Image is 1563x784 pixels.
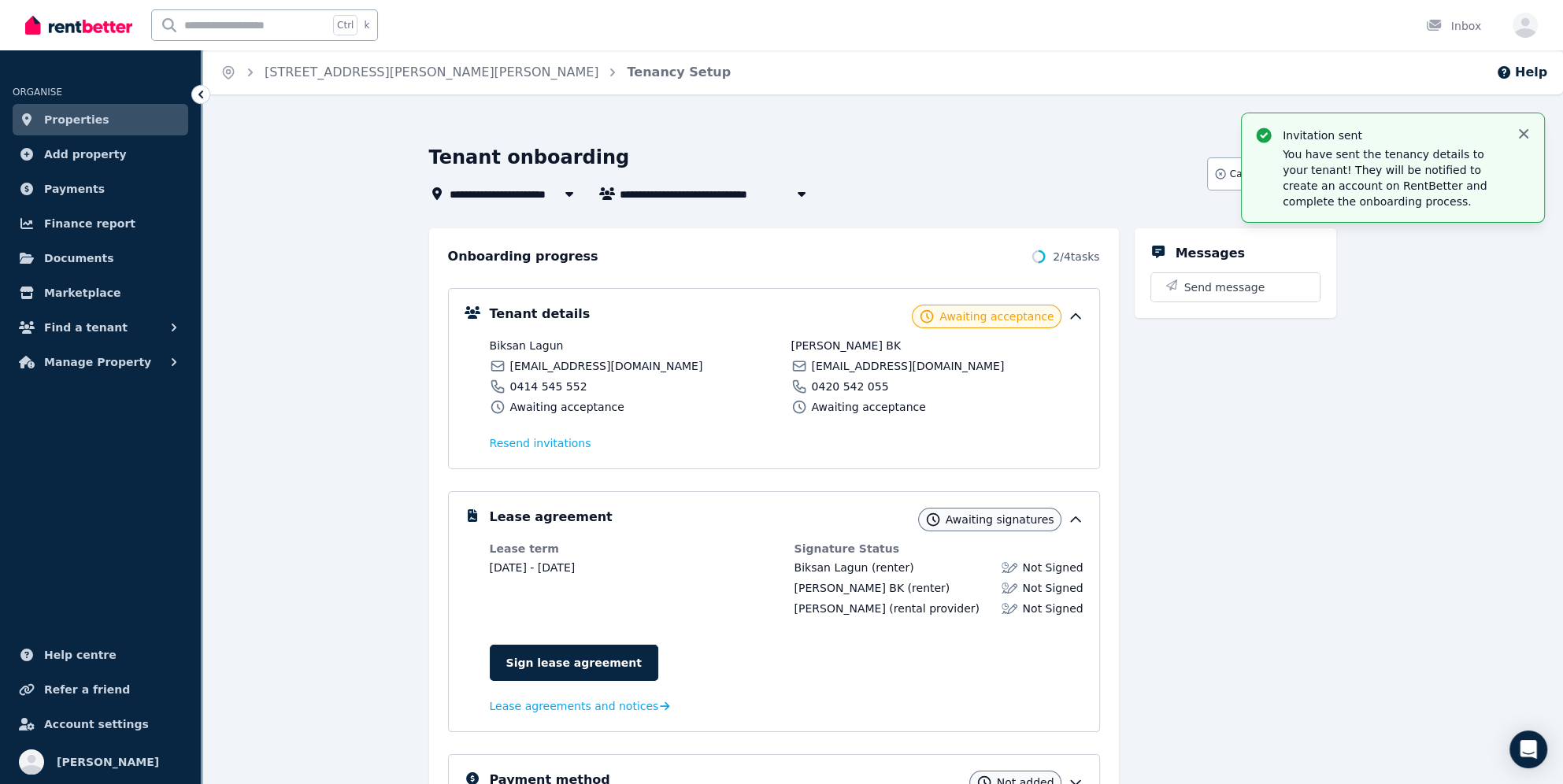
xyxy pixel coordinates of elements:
div: (renter) [794,580,950,596]
span: Lease agreements and notices [490,698,659,714]
span: Find a tenant [44,318,128,337]
span: Account settings [44,715,149,734]
img: RentBetter [25,13,132,37]
span: Manage Property [44,353,151,372]
img: Lease not signed [1002,560,1017,575]
span: Biksan Lagun [490,338,782,353]
div: (renter) [794,560,914,575]
span: Documents [44,249,114,268]
a: [STREET_ADDRESS][PERSON_NAME][PERSON_NAME] [265,65,598,80]
span: Marketplace [44,283,120,302]
a: Properties [13,104,188,135]
h5: Messages [1176,244,1245,263]
div: Open Intercom Messenger [1509,730,1547,768]
h5: Tenant details [490,305,591,324]
button: Manage Property [13,346,188,378]
span: 2 / 4 tasks [1053,249,1099,264]
button: Cancel [1207,157,1269,190]
span: [EMAIL_ADDRESS][DOMAIN_NAME] [510,358,703,374]
a: Marketplace [13,277,188,309]
span: Finance report [44,214,135,233]
p: You have sent the tenancy details to your tenant! They will be notified to create an account on R... [1283,146,1503,209]
p: Invitation sent [1283,128,1503,143]
a: Account settings [13,708,188,740]
dt: Lease term [490,541,779,557]
span: Properties [44,110,109,129]
span: Refer a friend [44,680,130,699]
img: Lease not signed [1002,601,1017,616]
a: Sign lease agreement [490,645,658,681]
span: Payments [44,179,105,198]
a: Finance report [13,208,188,239]
span: Resend invitation s [490,435,591,451]
h1: Tenant onboarding [429,145,630,170]
span: Tenancy Setup [627,63,731,82]
span: Awaiting acceptance [939,309,1054,324]
span: Not Signed [1022,601,1083,616]
span: Biksan Lagun [794,561,869,574]
span: Not Signed [1022,580,1083,596]
dd: [DATE] - [DATE] [490,560,779,575]
a: Payments [13,173,188,205]
span: [EMAIL_ADDRESS][DOMAIN_NAME] [812,358,1005,374]
button: Find a tenant [13,312,188,343]
span: Awaiting acceptance [510,399,624,415]
div: Inbox [1426,18,1481,34]
span: Cancel [1230,168,1262,180]
dt: Signature Status [794,541,1083,557]
a: Lease agreements and notices [490,698,670,714]
span: Awaiting signatures [946,512,1054,527]
button: Send message [1151,273,1320,301]
span: ORGANISE [13,87,62,98]
button: Help [1496,63,1547,82]
nav: Breadcrumb [202,50,750,94]
img: Lease not signed [1002,580,1017,596]
h2: Onboarding progress [448,247,598,266]
a: Help centre [13,639,188,671]
span: 0414 545 552 [510,379,587,394]
span: k [364,19,369,31]
span: [PERSON_NAME] [57,753,159,771]
span: Ctrl [333,15,357,35]
span: Send message [1184,279,1265,295]
a: Documents [13,242,188,274]
span: 0420 542 055 [812,379,889,394]
a: Refer a friend [13,674,188,705]
span: [PERSON_NAME] BK [794,582,905,594]
h5: Lease agreement [490,508,613,527]
button: Resend invitations [490,435,591,451]
span: Awaiting acceptance [812,399,926,415]
span: Add property [44,145,127,164]
span: Help centre [44,645,117,664]
span: Not Signed [1022,560,1083,575]
div: (rental provider) [794,601,980,616]
a: Add property [13,139,188,170]
span: [PERSON_NAME] BK [791,338,1083,353]
span: [PERSON_NAME] [794,602,886,615]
